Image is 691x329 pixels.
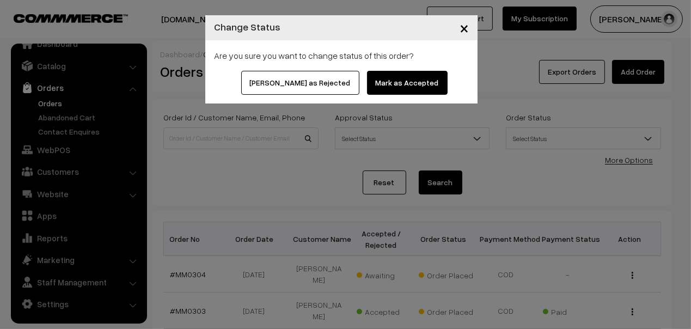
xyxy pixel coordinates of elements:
div: Are you sure you want to change status of this order? [214,49,469,62]
button: [PERSON_NAME] as Rejected [241,71,359,95]
h4: Change Status [214,20,280,34]
button: Mark as Accepted [367,71,448,95]
button: Close [451,11,478,45]
span: × [460,17,469,38]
